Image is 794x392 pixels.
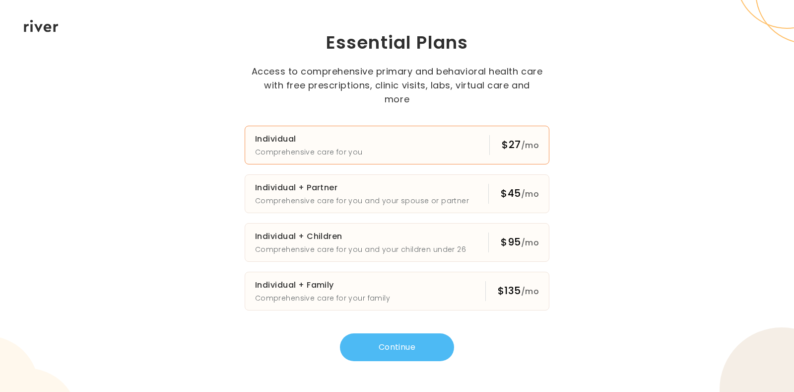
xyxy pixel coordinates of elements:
p: Comprehensive care for you [255,146,363,158]
button: Individual + FamilyComprehensive care for your family$135/mo [245,272,549,311]
div: $27 [502,138,539,153]
button: Continue [340,333,454,361]
span: /mo [521,188,539,200]
h3: Individual [255,132,363,146]
span: /mo [521,237,539,248]
p: Comprehensive care for you and your children under 26 [255,243,466,255]
p: Access to comprehensive primary and behavioral health care with free prescriptions, clinic visits... [251,65,543,106]
button: Individual + PartnerComprehensive care for you and your spouse or partner$45/mo [245,174,549,213]
button: IndividualComprehensive care for you$27/mo [245,126,549,164]
h3: Individual + Children [255,230,466,243]
button: Individual + ChildrenComprehensive care for you and your children under 26$95/mo [245,223,549,262]
span: /mo [521,286,539,297]
h3: Individual + Family [255,278,390,292]
div: $135 [498,284,539,299]
p: Comprehensive care for you and your spouse or partner [255,195,469,207]
div: $95 [501,235,539,250]
div: $45 [501,186,539,201]
h1: Essential Plans [206,31,588,55]
h3: Individual + Partner [255,181,469,195]
span: /mo [521,140,539,151]
p: Comprehensive care for your family [255,292,390,304]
